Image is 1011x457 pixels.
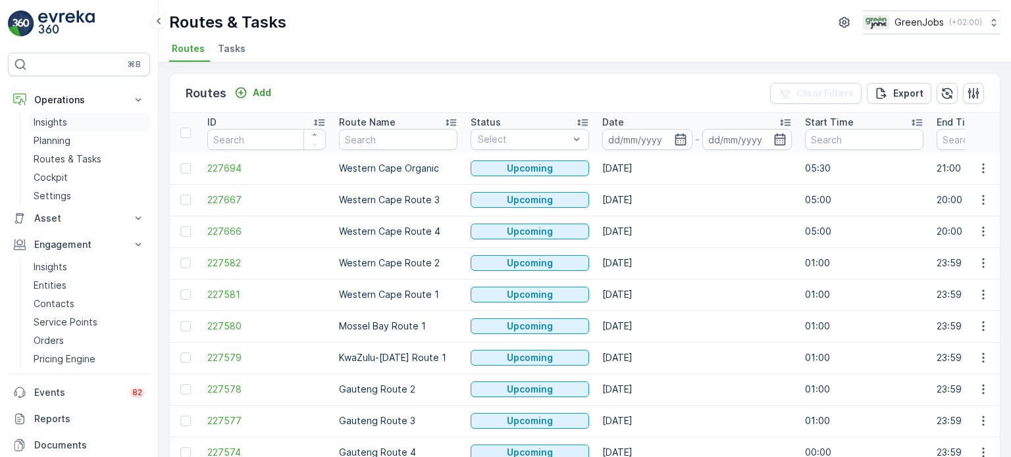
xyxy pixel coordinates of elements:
p: End Time [937,116,979,129]
div: Toggle Row Selected [180,226,191,237]
p: 01:00 [805,288,923,301]
p: Export [893,87,923,100]
img: logo [8,11,34,37]
p: 01:00 [805,256,923,270]
a: Routes & Tasks [28,150,150,168]
div: Toggle Row Selected [180,163,191,174]
p: 05:00 [805,193,923,206]
span: 227581 [207,288,326,301]
p: ( +02:00 ) [949,17,982,28]
button: Asset [8,205,150,231]
p: Upcoming [507,256,553,270]
p: 01:00 [805,320,923,333]
span: 227582 [207,256,326,270]
div: Toggle Row Selected [180,321,191,331]
p: GreenJobs [894,16,944,29]
a: Reports [8,406,150,432]
button: Engagement [8,231,150,258]
p: Upcoming [507,193,553,206]
p: Upcoming [507,383,553,396]
p: Routes [186,84,226,103]
a: 227666 [207,225,326,238]
button: Upcoming [471,255,589,271]
img: logo_light-DOdMpM7g.png [38,11,95,37]
span: Tasks [218,42,246,55]
a: 227577 [207,414,326,427]
p: Upcoming [507,351,553,364]
a: Insights [28,258,150,276]
button: Upcoming [471,381,589,397]
p: Cockpit [34,171,68,184]
td: [DATE] [596,405,798,437]
a: 227580 [207,320,326,333]
button: Upcoming [471,350,589,366]
p: 01:00 [805,383,923,396]
p: Add [253,86,271,99]
p: 05:30 [805,162,923,175]
button: Clear Filters [770,83,862,104]
p: Western Cape Route 3 [339,193,457,206]
p: Start Time [805,116,854,129]
div: Toggle Row Selected [180,352,191,363]
input: Search [805,129,923,150]
span: 227667 [207,193,326,206]
a: Settings [28,187,150,205]
p: Engagement [34,238,124,251]
p: Upcoming [507,162,553,175]
p: Settings [34,189,71,203]
div: Toggle Row Selected [180,416,191,426]
p: Western Cape Route 4 [339,225,457,238]
button: Operations [8,87,150,113]
p: Western Cape Route 1 [339,288,457,301]
p: Contacts [34,297,74,310]
td: [DATE] [596,373,798,405]
td: [DATE] [596,216,798,247]
input: Search [207,129,326,150]
a: Entities [28,276,150,295]
p: Insights [34,260,67,274]
a: Orders [28,331,150,350]
p: Operations [34,93,124,107]
p: Date [602,116,624,129]
p: - [695,132,700,147]
a: 227579 [207,351,326,364]
p: Western Cape Organic [339,162,457,175]
p: Status [471,116,501,129]
td: [DATE] [596,310,798,342]
button: GreenJobs(+02:00) [863,11,1000,34]
a: 227694 [207,162,326,175]
p: KwaZulu-[DATE] Route 1 [339,351,457,364]
a: 227578 [207,383,326,396]
a: Events82 [8,379,150,406]
td: [DATE] [596,279,798,310]
p: 82 [132,387,142,398]
a: Planning [28,132,150,150]
button: Export [867,83,931,104]
p: Gauteng Route 3 [339,414,457,427]
p: 01:00 [805,351,923,364]
p: Upcoming [507,225,553,238]
div: Toggle Row Selected [180,195,191,205]
a: Cockpit [28,168,150,187]
p: Gauteng Route 2 [339,383,457,396]
button: Add [229,85,276,101]
input: Search [339,129,457,150]
p: Entities [34,279,66,292]
a: Pricing Engine [28,350,150,368]
button: Upcoming [471,318,589,334]
button: Upcoming [471,224,589,239]
button: Upcoming [471,413,589,429]
p: Asset [34,212,124,225]
button: Upcoming [471,192,589,208]
a: Contacts [28,295,150,313]
p: Upcoming [507,320,553,333]
td: [DATE] [596,342,798,373]
div: Toggle Row Selected [180,289,191,300]
p: Routes & Tasks [169,12,286,33]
